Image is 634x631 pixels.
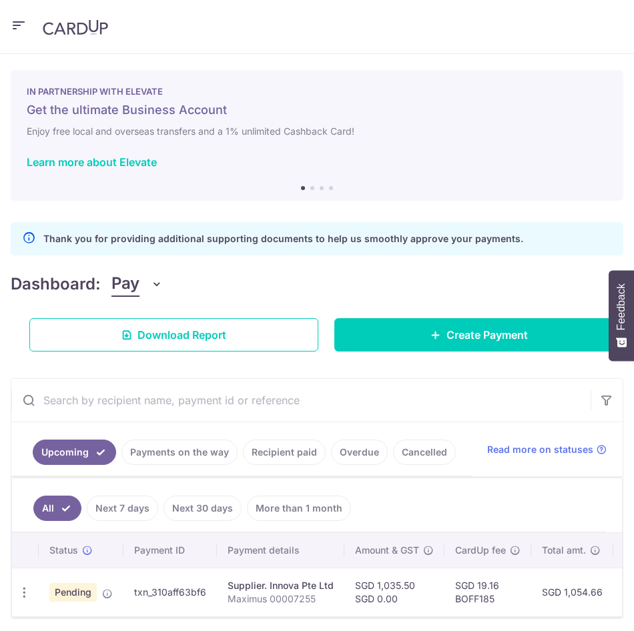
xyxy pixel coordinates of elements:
[123,533,217,568] th: Payment ID
[247,496,351,521] a: More than 1 month
[27,123,607,139] h6: Enjoy free local and overseas transfers and a 1% unlimited Cashback Card!
[27,86,607,97] p: IN PARTNERSHIP WITH ELEVATE
[455,544,506,557] span: CardUp fee
[334,318,623,352] a: Create Payment
[393,440,456,465] a: Cancelled
[27,102,607,118] h5: Get the ultimate Business Account
[446,327,528,343] span: Create Payment
[11,272,101,296] h4: Dashboard:
[27,155,157,169] a: Learn more about Elevate
[87,496,158,521] a: Next 7 days
[344,568,444,616] td: SGD 1,035.50 SGD 0.00
[43,231,523,247] p: Thank you for providing additional supporting documents to help us smoothly approve your payments.
[487,443,593,456] span: Read more on statuses
[43,19,108,35] img: CardUp
[29,318,318,352] a: Download Report
[243,440,326,465] a: Recipient paid
[217,533,344,568] th: Payment details
[137,327,226,343] span: Download Report
[228,592,334,606] p: Maximus 00007255
[487,443,607,456] a: Read more on statuses
[609,270,634,361] button: Feedback - Show survey
[111,271,163,297] button: Pay
[111,271,139,297] span: Pay
[11,379,591,422] input: Search by recipient name, payment id or reference
[531,568,613,616] td: SGD 1,054.66
[228,579,334,592] div: Supplier. Innova Pte Ltd
[615,283,627,330] span: Feedback
[444,568,531,616] td: SGD 19.16 BOFF185
[542,544,586,557] span: Total amt.
[33,496,81,521] a: All
[331,440,388,465] a: Overdue
[121,440,238,465] a: Payments on the way
[164,496,242,521] a: Next 30 days
[49,544,78,557] span: Status
[123,568,217,616] td: txn_310aff63bf6
[355,544,419,557] span: Amount & GST
[33,440,116,465] a: Upcoming
[49,583,97,602] span: Pending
